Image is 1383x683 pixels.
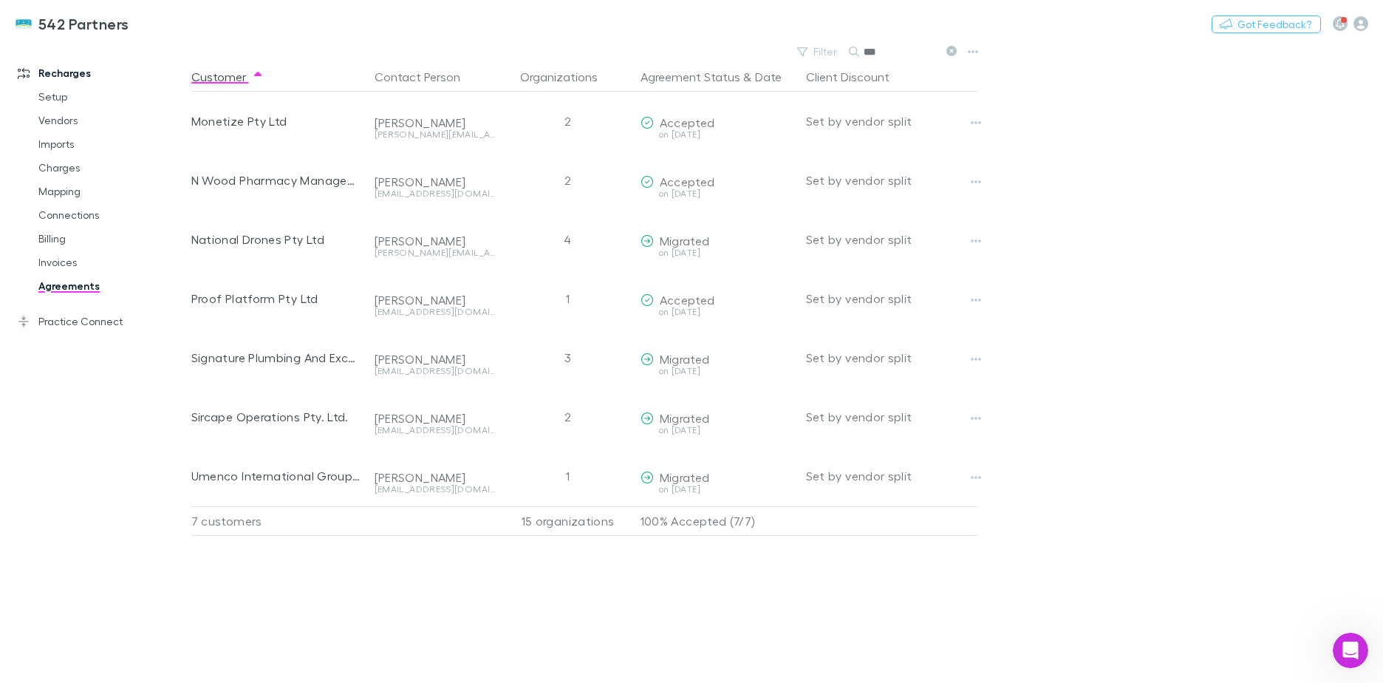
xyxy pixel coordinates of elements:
div: on [DATE] [641,307,794,316]
div: Set by vendor split [806,92,977,151]
div: Set by vendor split [806,328,977,387]
div: 2 [502,387,635,446]
div: 2 [502,151,635,210]
span: Accepted [660,115,715,129]
button: Date [755,62,782,92]
div: Set by vendor split [806,387,977,446]
button: Customer [191,62,264,92]
div: 3 [502,328,635,387]
div: [PERSON_NAME][EMAIL_ADDRESS][DOMAIN_NAME] [375,248,496,257]
div: [PERSON_NAME] [375,234,496,248]
div: [EMAIL_ADDRESS][DOMAIN_NAME] [375,189,496,198]
span: Accepted [660,174,715,188]
div: Umenco International Group Pty Ltd [191,446,363,506]
span: Migrated [660,470,710,484]
div: [PERSON_NAME][EMAIL_ADDRESS][DOMAIN_NAME] [375,130,496,139]
div: [PERSON_NAME] [375,115,496,130]
div: [EMAIL_ADDRESS][DOMAIN_NAME] [375,426,496,435]
div: on [DATE] [641,367,794,376]
div: 15 organizations [502,506,635,536]
div: on [DATE] [641,426,794,435]
div: [EMAIL_ADDRESS][DOMAIN_NAME] [375,307,496,316]
h3: 542 Partners [38,15,129,33]
div: N Wood Pharmacy Management Pty Ltd [191,151,363,210]
iframe: Intercom live chat [1333,633,1368,668]
button: Got Feedback? [1212,16,1321,33]
a: Setup [24,85,199,109]
div: [EMAIL_ADDRESS][DOMAIN_NAME] [375,367,496,376]
span: Migrated [660,352,710,366]
button: Filter [790,43,846,61]
div: 1 [502,269,635,328]
div: on [DATE] [641,485,794,494]
a: Recharges [3,61,199,85]
div: Set by vendor split [806,210,977,269]
div: & [641,62,794,92]
div: Proof Platform Pty Ltd [191,269,363,328]
div: [PERSON_NAME] [375,470,496,485]
div: Monetize Pty Ltd [191,92,363,151]
a: Invoices [24,251,199,274]
div: [PERSON_NAME] [375,352,496,367]
span: Accepted [660,293,715,307]
p: 100% Accepted (7/7) [641,507,794,535]
a: Charges [24,156,199,180]
button: Contact Person [375,62,478,92]
button: Client Discount [806,62,907,92]
div: Sircape Operations Pty. Ltd. [191,387,363,446]
div: [EMAIL_ADDRESS][DOMAIN_NAME] [375,485,496,494]
a: 542 Partners [6,6,138,41]
div: on [DATE] [641,189,794,198]
div: 2 [502,92,635,151]
button: Agreement Status [641,62,740,92]
span: Migrated [660,234,710,248]
div: on [DATE] [641,248,794,257]
div: Signature Plumbing And Excavating Pty. Ltd. [191,328,363,387]
a: Imports [24,132,199,156]
img: 542 Partners's Logo [15,15,33,33]
button: Organizations [520,62,615,92]
span: Migrated [660,411,710,425]
a: Agreements [24,274,199,298]
a: Vendors [24,109,199,132]
div: [PERSON_NAME] [375,174,496,189]
a: Practice Connect [3,310,199,333]
a: Billing [24,227,199,251]
div: [PERSON_NAME] [375,293,496,307]
div: Set by vendor split [806,446,977,506]
div: 7 customers [191,506,369,536]
div: Set by vendor split [806,151,977,210]
div: 1 [502,446,635,506]
div: Set by vendor split [806,269,977,328]
div: [PERSON_NAME] [375,411,496,426]
a: Mapping [24,180,199,203]
div: 4 [502,210,635,269]
div: on [DATE] [641,130,794,139]
div: National Drones Pty Ltd [191,210,363,269]
a: Connections [24,203,199,227]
